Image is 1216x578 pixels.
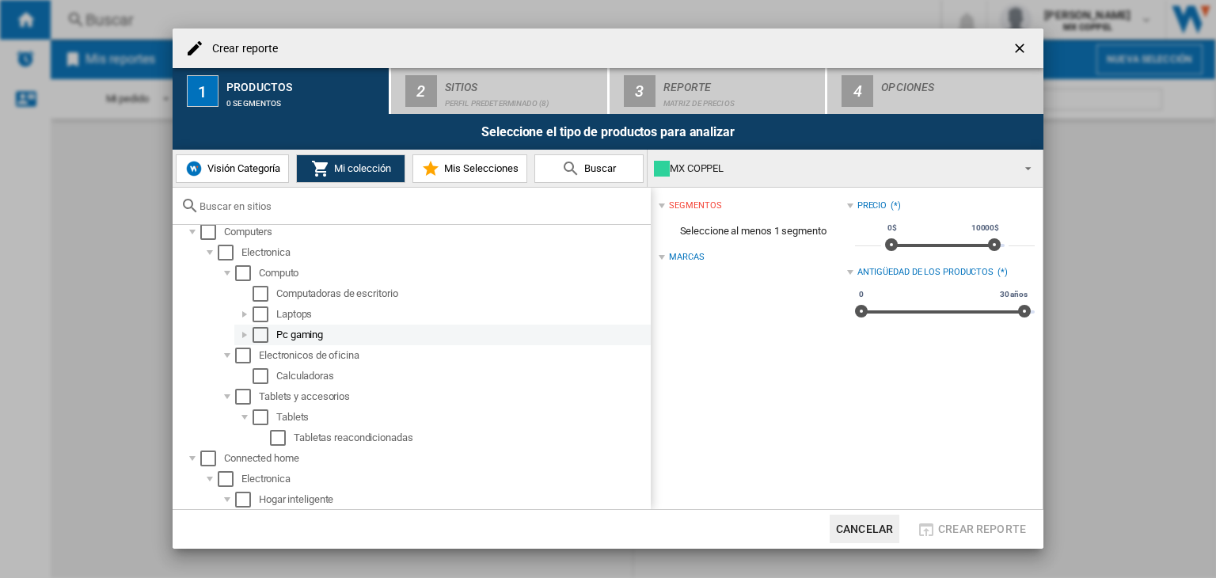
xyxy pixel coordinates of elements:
[857,266,994,279] div: Antigüedad de los productos
[912,515,1031,543] button: Crear reporte
[659,216,846,246] span: Seleccione al menos 1 segmento
[203,162,280,174] span: Visión Categoría
[226,91,382,108] div: 0 segmentos
[857,288,866,301] span: 0
[885,222,899,234] span: 0$
[176,154,289,183] button: Visión Categoría
[253,368,276,384] md-checkbox: Select
[259,389,648,405] div: Tablets y accesorios
[224,224,648,240] div: Computers
[235,265,259,281] md-checkbox: Select
[224,451,648,466] div: Connected home
[842,75,873,107] div: 4
[173,68,390,114] button: 1 Productos 0 segmentos
[253,306,276,322] md-checkbox: Select
[253,409,276,425] md-checkbox: Select
[827,68,1043,114] button: 4 Opciones
[276,409,648,425] div: Tablets
[187,75,218,107] div: 1
[253,286,276,302] md-checkbox: Select
[294,430,648,446] div: Tabletas reacondicionadas
[1012,40,1031,59] ng-md-icon: getI18NText('BUTTONS.CLOSE_DIALOG')
[218,245,241,260] md-checkbox: Select
[654,158,1011,180] div: MX COPPEL
[276,306,648,322] div: Laptops
[1005,32,1037,64] button: getI18NText('BUTTONS.CLOSE_DIALOG')
[235,492,259,508] md-checkbox: Select
[276,327,648,343] div: Pc gaming
[199,200,643,212] input: Buscar en sitios
[259,492,648,508] div: Hogar inteligente
[881,74,1037,91] div: Opciones
[270,430,294,446] md-checkbox: Select
[412,154,527,183] button: Mis Selecciones
[445,91,601,108] div: Perfil predeterminado (8)
[938,523,1026,535] span: Crear reporte
[580,162,616,174] span: Buscar
[669,200,721,212] div: segmentos
[253,327,276,343] md-checkbox: Select
[624,75,655,107] div: 3
[663,91,819,108] div: Matriz de precios
[296,154,405,183] button: Mi colección
[276,286,648,302] div: Computadoras de escritorio
[235,348,259,363] md-checkbox: Select
[440,162,519,174] span: Mis Selecciones
[445,74,601,91] div: Sitios
[663,74,819,91] div: Reporte
[610,68,827,114] button: 3 Reporte Matriz de precios
[330,162,391,174] span: Mi colección
[276,368,648,384] div: Calculadoras
[857,200,887,212] div: Precio
[259,348,648,363] div: Electronicos de oficina
[259,265,648,281] div: Computo
[969,222,1001,234] span: 10000$
[997,288,1030,301] span: 30 años
[534,154,644,183] button: Buscar
[226,74,382,91] div: Productos
[241,471,648,487] div: Electronica
[200,224,224,240] md-checkbox: Select
[830,515,899,543] button: Cancelar
[669,251,704,264] div: Marcas
[218,471,241,487] md-checkbox: Select
[184,159,203,178] img: wiser-icon-blue.png
[200,451,224,466] md-checkbox: Select
[405,75,437,107] div: 2
[391,68,609,114] button: 2 Sitios Perfil predeterminado (8)
[241,245,648,260] div: Electronica
[173,114,1043,150] div: Seleccione el tipo de productos para analizar
[235,389,259,405] md-checkbox: Select
[204,41,278,57] h4: Crear reporte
